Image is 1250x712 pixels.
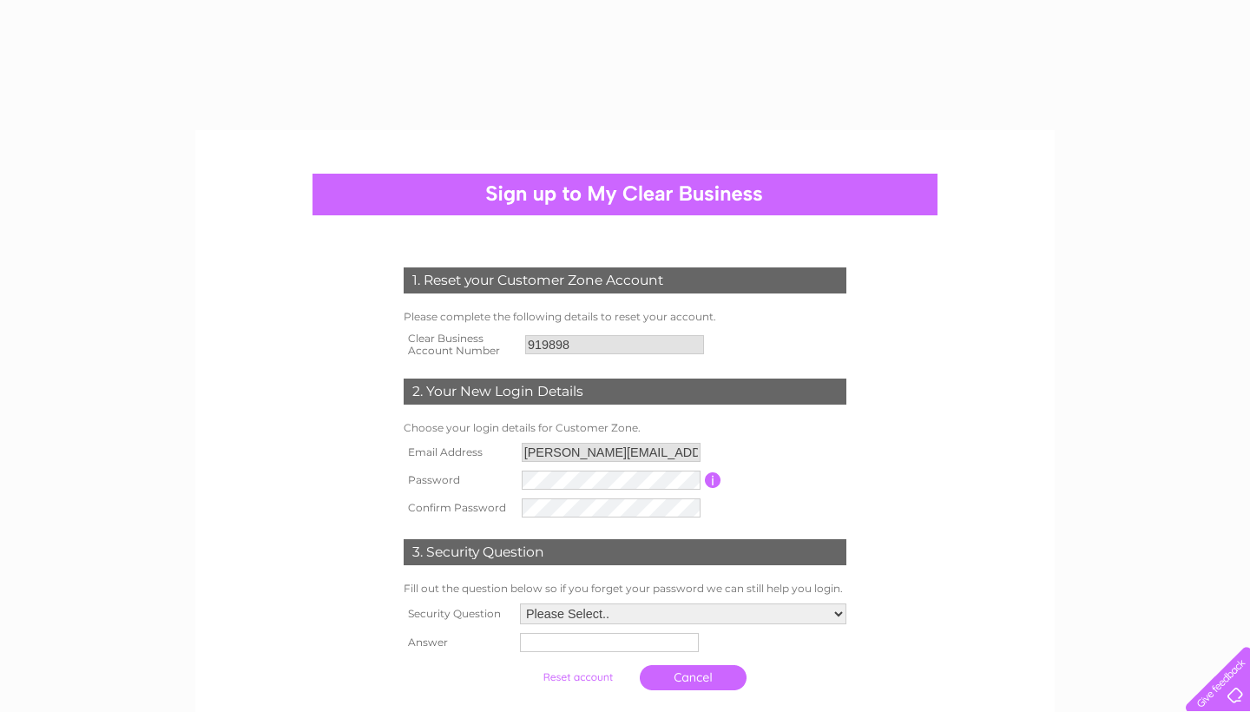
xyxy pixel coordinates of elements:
[404,379,846,405] div: 2. Your New Login Details
[399,629,516,656] th: Answer
[399,466,517,494] th: Password
[399,327,521,362] th: Clear Business Account Number
[399,418,851,438] td: Choose your login details for Customer Zone.
[399,494,517,522] th: Confirm Password
[524,665,631,689] input: Submit
[399,578,851,599] td: Fill out the question below so if you forget your password we can still help you login.
[404,539,846,565] div: 3. Security Question
[705,472,721,488] input: Information
[404,267,846,293] div: 1. Reset your Customer Zone Account
[399,599,516,629] th: Security Question
[399,307,851,327] td: Please complete the following details to reset your account.
[399,438,517,466] th: Email Address
[640,665,747,690] a: Cancel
